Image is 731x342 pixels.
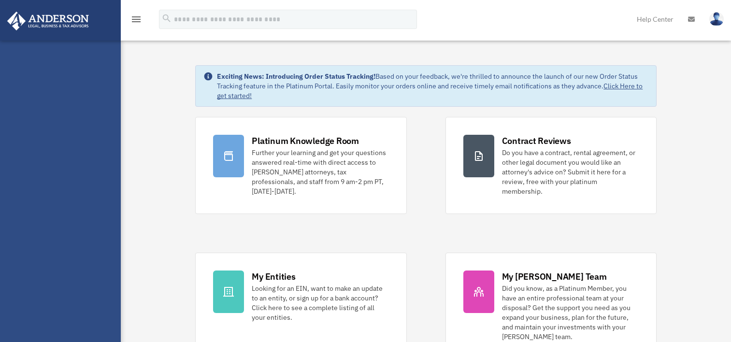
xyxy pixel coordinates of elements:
[252,135,359,147] div: Platinum Knowledge Room
[130,14,142,25] i: menu
[195,117,406,214] a: Platinum Knowledge Room Further your learning and get your questions answered real-time with dire...
[130,17,142,25] a: menu
[252,284,388,322] div: Looking for an EIN, want to make an update to an entity, or sign up for a bank account? Click her...
[502,271,607,283] div: My [PERSON_NAME] Team
[445,117,657,214] a: Contract Reviews Do you have a contract, rental agreement, or other legal document you would like...
[217,72,375,81] strong: Exciting News: Introducing Order Status Tracking!
[4,12,92,30] img: Anderson Advisors Platinum Portal
[502,135,571,147] div: Contract Reviews
[217,71,648,100] div: Based on your feedback, we're thrilled to announce the launch of our new Order Status Tracking fe...
[217,82,643,100] a: Click Here to get started!
[252,271,295,283] div: My Entities
[709,12,724,26] img: User Pic
[161,13,172,24] i: search
[502,148,639,196] div: Do you have a contract, rental agreement, or other legal document you would like an attorney's ad...
[502,284,639,342] div: Did you know, as a Platinum Member, you have an entire professional team at your disposal? Get th...
[252,148,388,196] div: Further your learning and get your questions answered real-time with direct access to [PERSON_NAM...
